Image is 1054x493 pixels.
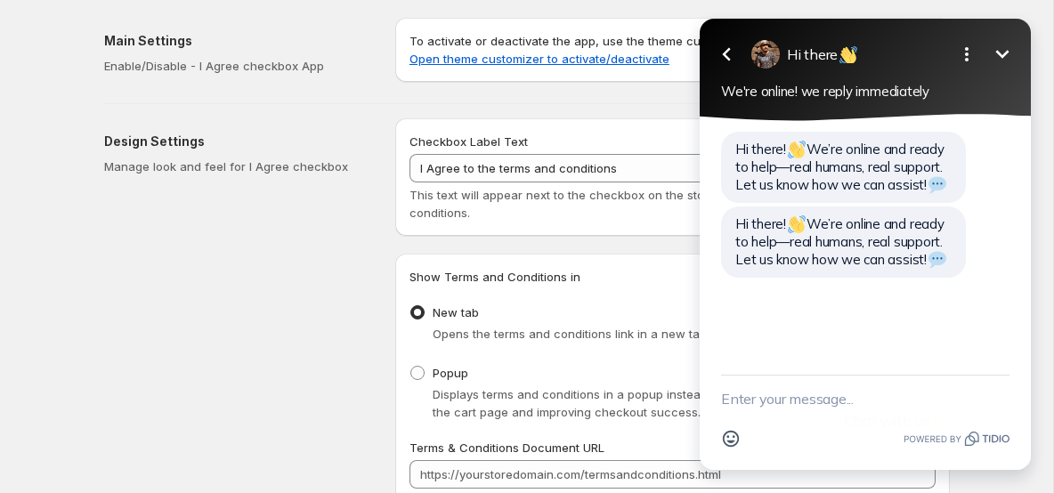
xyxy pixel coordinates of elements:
[111,215,129,233] img: 👋
[409,440,604,455] span: Terms & Conditions Document URL
[59,141,271,193] span: Hi there! We’re online and ready to help—real humans, real support. Let us know how we can assist!
[409,460,936,489] input: https://yourstoredomain.com/termsandconditions.html
[252,176,270,194] img: 💬
[163,46,181,64] img: 👋
[104,32,367,50] h2: Main Settings
[59,215,271,268] span: Hi there! We’re online and ready to help—real humans, real support. Let us know how we can assist!
[409,32,936,68] p: To activate or deactivate the app, use the theme customizer.
[227,428,333,449] a: Powered by Tidio.
[433,366,468,380] span: Popup
[45,83,253,100] span: We're online! we reply immediately
[104,158,367,175] p: Manage look and feel for I Agree checkbox
[255,413,273,431] img: 👋
[167,411,275,430] span: Chat with us
[433,305,479,319] span: New tab
[409,188,889,220] span: This text will appear next to the checkbox on the storefront for agreeing to terms and conditions.
[433,327,852,341] span: Opens the terms and conditions link in a new tab/page instead of a popup.
[37,422,71,456] button: Open Emoji picker
[104,57,367,75] p: Enable/Disable - I Agree checkbox App
[409,134,528,149] span: Checkbox Label Text
[154,401,288,439] button: Chat with us👋
[272,36,308,72] button: Open options
[252,251,270,269] img: 💬
[110,45,182,63] span: Hi there
[111,141,129,158] img: 👋
[104,133,367,150] h2: Design Settings
[308,36,344,72] button: Minimize
[45,376,333,422] textarea: New message
[433,387,925,419] span: Displays terms and conditions in a popup instead of a new page, keeping customers on the cart pag...
[409,52,669,66] a: Open theme customizer to activate/deactivate
[409,270,580,284] span: Show Terms and Conditions in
